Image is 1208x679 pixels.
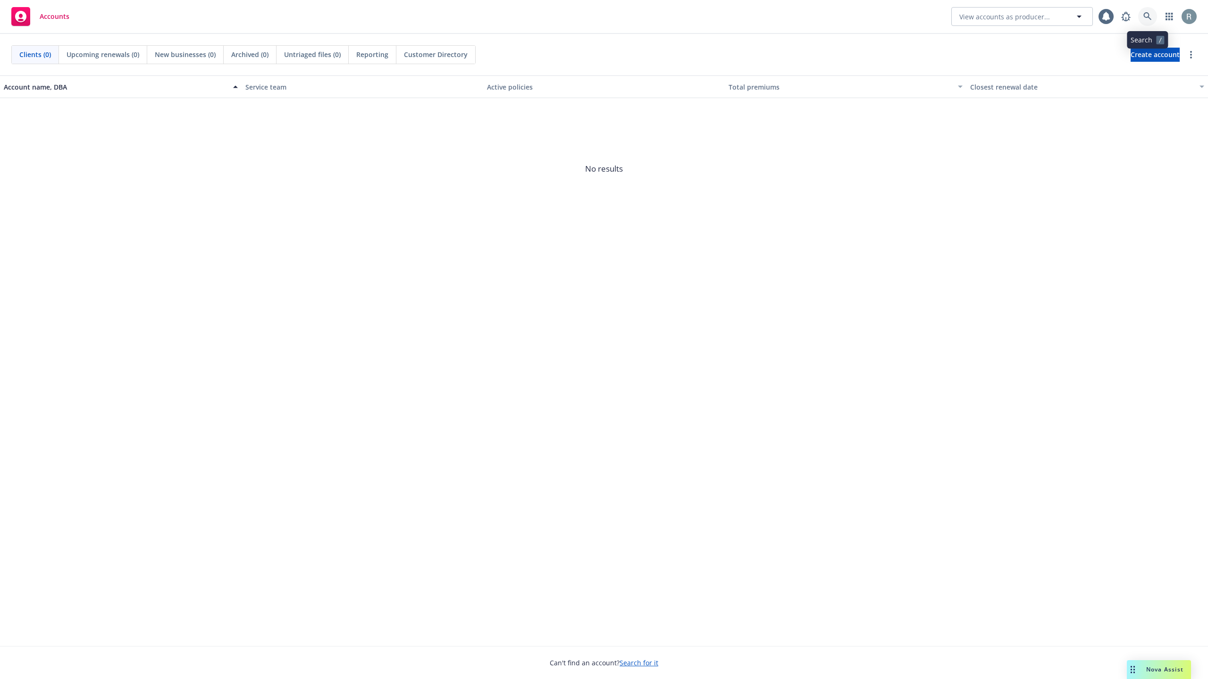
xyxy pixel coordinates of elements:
[40,13,69,20] span: Accounts
[1185,49,1197,60] a: more
[4,82,227,92] div: Account name, DBA
[242,75,483,98] button: Service team
[1131,46,1180,64] span: Create account
[1116,7,1135,26] a: Report a Bug
[970,82,1194,92] div: Closest renewal date
[1138,7,1157,26] a: Search
[483,75,725,98] button: Active policies
[245,82,479,92] div: Service team
[487,82,721,92] div: Active policies
[1131,48,1180,62] a: Create account
[725,75,966,98] button: Total premiums
[1127,660,1139,679] div: Drag to move
[729,82,952,92] div: Total premiums
[966,75,1208,98] button: Closest renewal date
[550,658,658,668] span: Can't find an account?
[1182,9,1197,24] img: photo
[1160,7,1179,26] a: Switch app
[8,3,73,30] a: Accounts
[67,50,139,59] span: Upcoming renewals (0)
[620,658,658,667] a: Search for it
[959,12,1050,22] span: View accounts as producer...
[356,50,388,59] span: Reporting
[19,50,51,59] span: Clients (0)
[284,50,341,59] span: Untriaged files (0)
[404,50,468,59] span: Customer Directory
[1146,665,1183,673] span: Nova Assist
[1127,660,1191,679] button: Nova Assist
[951,7,1093,26] button: View accounts as producer...
[231,50,268,59] span: Archived (0)
[155,50,216,59] span: New businesses (0)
